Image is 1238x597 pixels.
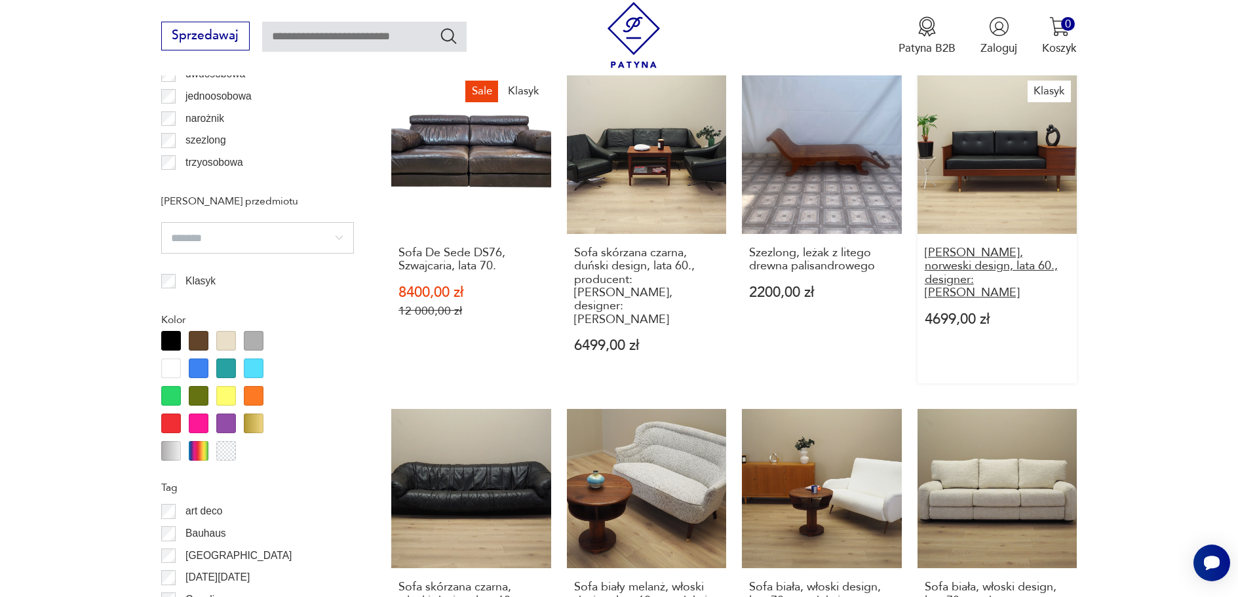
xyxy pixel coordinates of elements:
[925,313,1070,326] p: 4699,00 zł
[185,88,252,105] p: jednoosobowa
[185,503,222,520] p: art deco
[185,547,292,564] p: [GEOGRAPHIC_DATA]
[185,569,250,586] p: [DATE][DATE]
[601,2,667,68] img: Patyna - sklep z meblami i dekoracjami vintage
[749,286,895,299] p: 2200,00 zł
[161,193,354,210] p: [PERSON_NAME] przedmiotu
[567,74,727,383] a: Sofa skórzana czarna, duński design, lata 60., producent: Eran Møbler, designer: Aage Christianse...
[899,16,956,56] a: Ikona medaluPatyna B2B
[1042,16,1077,56] button: 0Koszyk
[925,246,1070,300] h3: [PERSON_NAME], norweski design, lata 60., designer: [PERSON_NAME]
[574,246,720,326] h3: Sofa skórzana czarna, duński design, lata 60., producent: [PERSON_NAME], designer: [PERSON_NAME]
[185,132,226,149] p: szezlong
[391,74,551,383] a: SaleKlasykSofa De Sede DS76, Szwajcaria, lata 70.Sofa De Sede DS76, Szwajcaria, lata 70.8400,00 z...
[574,339,720,353] p: 6499,00 zł
[398,286,544,299] p: 8400,00 zł
[980,41,1017,56] p: Zaloguj
[161,479,354,496] p: Tag
[1193,545,1230,581] iframe: Smartsupp widget button
[1042,41,1077,56] p: Koszyk
[185,273,216,290] p: Klasyk
[980,16,1017,56] button: Zaloguj
[918,74,1077,383] a: KlasykSofa mahoniowa, norweski design, lata 60., designer: Ingmar Relling[PERSON_NAME], norweski ...
[398,246,544,273] h3: Sofa De Sede DS76, Szwajcaria, lata 70.
[161,31,250,42] a: Sprzedawaj
[1049,16,1070,37] img: Ikona koszyka
[742,74,902,383] a: Szezlong, leżak z litego drewna palisandrowegoSzezlong, leżak z litego drewna palisandrowego2200,...
[398,304,544,318] p: 12 000,00 zł
[185,154,243,171] p: trzyosobowa
[899,16,956,56] button: Patyna B2B
[749,246,895,273] h3: Szezlong, leżak z litego drewna palisandrowego
[1061,17,1075,31] div: 0
[185,110,224,127] p: narożnik
[161,311,354,328] p: Kolor
[989,16,1009,37] img: Ikonka użytkownika
[917,16,937,37] img: Ikona medalu
[899,41,956,56] p: Patyna B2B
[161,22,250,50] button: Sprzedawaj
[439,26,458,45] button: Szukaj
[185,525,226,542] p: Bauhaus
